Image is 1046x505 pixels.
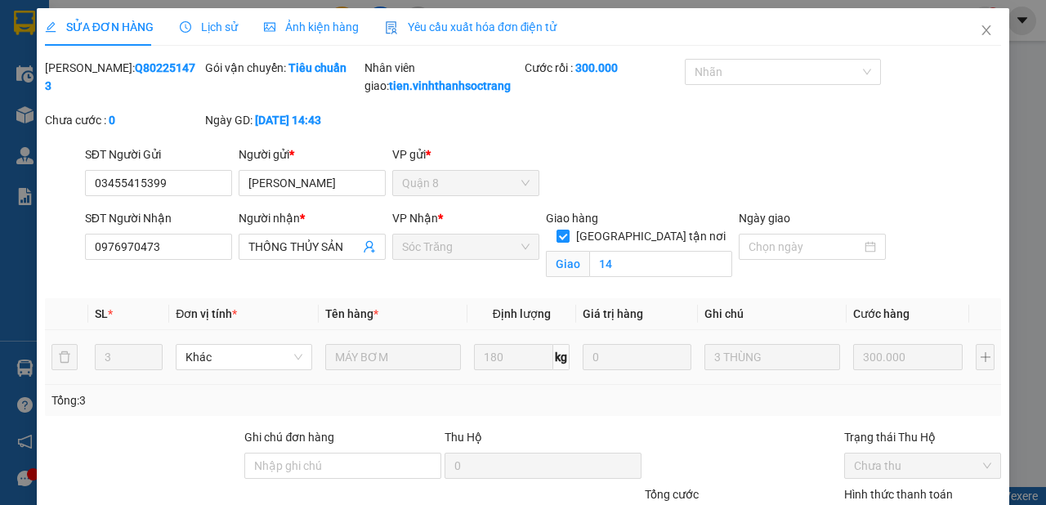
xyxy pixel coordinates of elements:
[205,111,362,129] div: Ngày GD:
[963,8,1009,54] button: Close
[239,209,386,227] div: Người nhận
[363,240,376,253] span: user-add
[575,61,618,74] b: 300.000
[698,298,847,330] th: Ghi chú
[45,111,202,129] div: Chưa cước :
[85,209,232,227] div: SĐT Người Nhận
[45,59,202,95] div: [PERSON_NAME]:
[389,79,511,92] b: tien.vinhthanhsoctrang
[553,344,570,370] span: kg
[980,24,993,37] span: close
[45,21,56,33] span: edit
[546,212,598,225] span: Giao hàng
[8,109,20,121] span: environment
[844,488,953,501] label: Hình thức thanh toán
[570,227,732,245] span: [GEOGRAPHIC_DATA] tận nơi
[51,344,78,370] button: delete
[109,114,115,127] b: 0
[186,345,302,369] span: Khác
[325,344,461,370] input: VD: Bàn, Ghế
[583,307,643,320] span: Giá trị hàng
[739,212,790,225] label: Ngày giao
[255,114,321,127] b: [DATE] 14:43
[385,21,398,34] img: icon
[392,145,539,163] div: VP gửi
[95,307,108,320] span: SL
[546,251,589,277] span: Giao
[493,307,551,320] span: Định lượng
[113,109,124,121] span: environment
[853,344,963,370] input: 0
[8,8,237,69] li: Vĩnh Thành (Sóc Trăng)
[264,21,275,33] span: picture
[844,428,1001,446] div: Trạng thái Thu Hộ
[45,20,154,34] span: SỬA ĐƠN HÀNG
[402,235,530,259] span: Sóc Trăng
[704,344,840,370] input: Ghi Chú
[402,171,530,195] span: Quận 8
[264,20,359,34] span: Ảnh kiện hàng
[589,251,731,277] input: Giao tận nơi
[8,8,65,65] img: logo.jpg
[525,59,682,77] div: Cước rồi :
[853,307,910,320] span: Cước hàng
[583,344,691,370] input: 0
[180,20,238,34] span: Lịch sử
[239,145,386,163] div: Người gửi
[180,21,191,33] span: clock-circle
[244,453,441,479] input: Ghi chú đơn hàng
[113,88,217,106] li: VP Sóc Trăng
[8,88,113,106] li: VP Quận 8
[205,59,362,77] div: Gói vận chuyển:
[645,488,699,501] span: Tổng cước
[445,431,482,444] span: Thu Hộ
[244,431,334,444] label: Ghi chú đơn hàng
[976,344,995,370] button: plus
[392,212,438,225] span: VP Nhận
[85,145,232,163] div: SĐT Người Gửi
[325,307,378,320] span: Tên hàng
[364,59,521,95] div: Nhân viên giao:
[854,454,991,478] span: Chưa thu
[51,391,405,409] div: Tổng: 3
[385,20,557,34] span: Yêu cầu xuất hóa đơn điện tử
[749,238,861,256] input: Ngày giao
[288,61,346,74] b: Tiêu chuẩn
[176,307,237,320] span: Đơn vị tính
